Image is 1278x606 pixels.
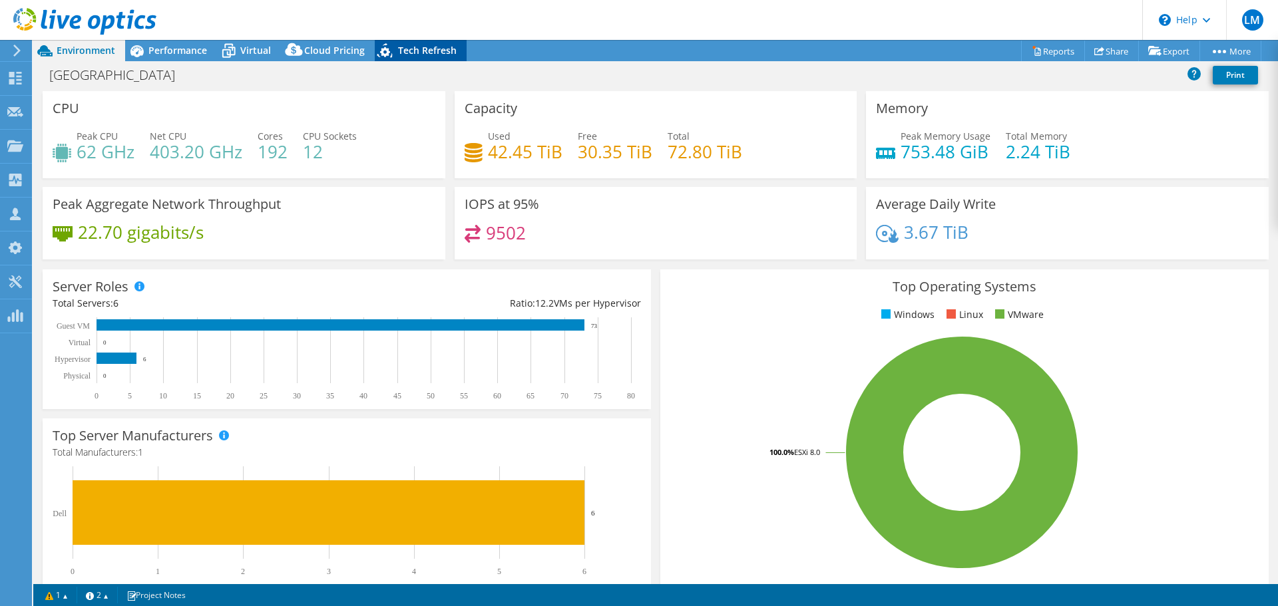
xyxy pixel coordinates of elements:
[77,587,118,603] a: 2
[465,101,517,116] h3: Capacity
[876,101,928,116] h3: Memory
[527,391,534,400] text: 65
[150,144,242,159] h4: 403.20 GHz
[103,373,106,379] text: 0
[159,391,167,400] text: 10
[878,307,935,322] li: Windows
[594,391,602,400] text: 75
[258,130,283,142] span: Cores
[117,587,195,603] a: Project Notes
[57,44,115,57] span: Environment
[992,307,1044,322] li: VMware
[794,447,820,457] tspan: ESXi 8.0
[1006,130,1067,142] span: Total Memory
[53,197,281,212] h3: Peak Aggregate Network Throughput
[901,144,990,159] h4: 753.48 GiB
[77,144,134,159] h4: 62 GHz
[359,391,367,400] text: 40
[943,307,983,322] li: Linux
[1199,41,1261,61] a: More
[304,44,365,57] span: Cloud Pricing
[77,130,118,142] span: Peak CPU
[260,391,268,400] text: 25
[138,446,143,458] span: 1
[347,296,641,311] div: Ratio: VMs per Hypervisor
[63,371,91,380] text: Physical
[53,101,79,116] h3: CPU
[150,130,186,142] span: Net CPU
[535,297,554,309] span: 12.2
[591,509,595,517] text: 6
[241,567,245,576] text: 2
[293,391,301,400] text: 30
[488,144,562,159] h4: 42.45 TiB
[578,144,652,159] h4: 30.35 TiB
[1159,14,1171,26] svg: \n
[627,391,635,400] text: 80
[326,391,334,400] text: 35
[55,355,91,364] text: Hypervisor
[95,391,99,400] text: 0
[226,391,234,400] text: 20
[71,567,75,576] text: 0
[1021,41,1085,61] a: Reports
[53,296,347,311] div: Total Servers:
[769,447,794,457] tspan: 100.0%
[240,44,271,57] span: Virtual
[78,225,204,239] h4: 22.70 gigabits/s
[1138,41,1200,61] a: Export
[36,587,77,603] a: 1
[148,44,207,57] span: Performance
[591,323,598,329] text: 73
[143,356,146,363] text: 6
[486,226,526,240] h4: 9502
[43,68,196,82] h1: [GEOGRAPHIC_DATA]
[1084,41,1139,61] a: Share
[560,391,568,400] text: 70
[876,197,996,212] h3: Average Daily Write
[488,130,511,142] span: Used
[398,44,457,57] span: Tech Refresh
[668,144,742,159] h4: 72.80 TiB
[901,130,990,142] span: Peak Memory Usage
[465,197,539,212] h3: IOPS at 95%
[57,321,90,331] text: Guest VM
[904,225,968,239] h4: 3.67 TiB
[670,279,1259,294] h3: Top Operating Systems
[497,567,501,576] text: 5
[1242,9,1263,31] span: LM
[53,445,641,460] h4: Total Manufacturers:
[128,391,132,400] text: 5
[193,391,201,400] text: 15
[156,567,160,576] text: 1
[393,391,401,400] text: 45
[493,391,501,400] text: 60
[460,391,468,400] text: 55
[53,279,128,294] h3: Server Roles
[69,338,91,347] text: Virtual
[258,144,288,159] h4: 192
[303,144,357,159] h4: 12
[113,297,118,309] span: 6
[53,428,213,443] h3: Top Server Manufacturers
[412,567,416,576] text: 4
[53,509,67,518] text: Dell
[103,339,106,346] text: 0
[582,567,586,576] text: 6
[427,391,435,400] text: 50
[1006,144,1070,159] h4: 2.24 TiB
[303,130,357,142] span: CPU Sockets
[327,567,331,576] text: 3
[1213,66,1258,84] a: Print
[578,130,597,142] span: Free
[668,130,690,142] span: Total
